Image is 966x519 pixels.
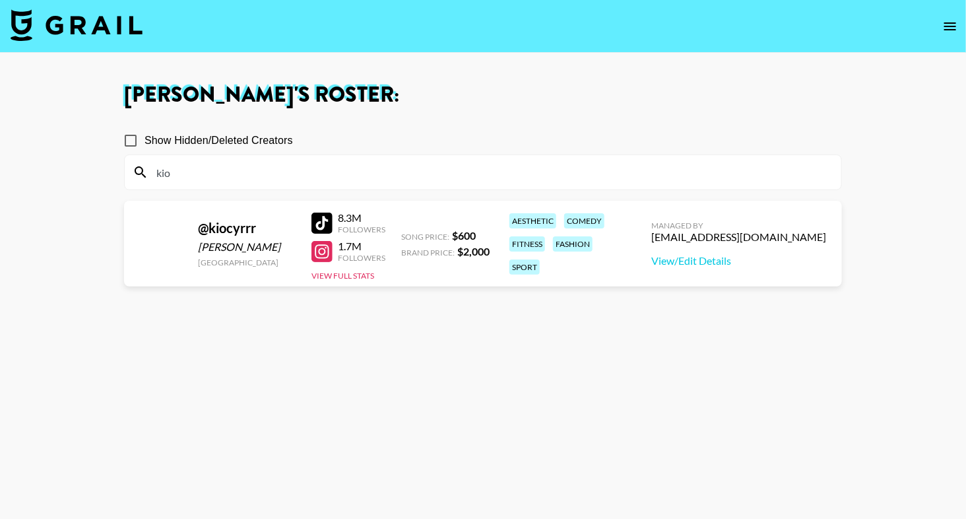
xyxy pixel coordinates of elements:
[452,229,476,242] strong: $ 600
[651,254,826,267] a: View/Edit Details
[145,133,293,149] span: Show Hidden/Deleted Creators
[338,211,385,225] div: 8.3M
[311,271,374,281] button: View Full Stats
[11,9,143,41] img: Grail Talent
[198,258,296,267] div: [GEOGRAPHIC_DATA]
[651,221,826,230] div: Managed By
[401,248,455,258] span: Brand Price:
[553,236,593,252] div: fashion
[457,245,490,258] strong: $ 2,000
[338,240,385,253] div: 1.7M
[564,213,604,228] div: comedy
[124,85,842,106] h1: [PERSON_NAME] 's Roster:
[338,225,385,234] div: Followers
[509,259,540,275] div: sport
[198,220,296,236] div: @ kiocyrrr
[509,236,545,252] div: fitness
[651,230,826,244] div: [EMAIL_ADDRESS][DOMAIN_NAME]
[198,240,296,254] div: [PERSON_NAME]
[401,232,449,242] span: Song Price:
[937,13,963,40] button: open drawer
[148,162,833,183] input: Search by User Name
[338,253,385,263] div: Followers
[509,213,556,228] div: aesthetic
